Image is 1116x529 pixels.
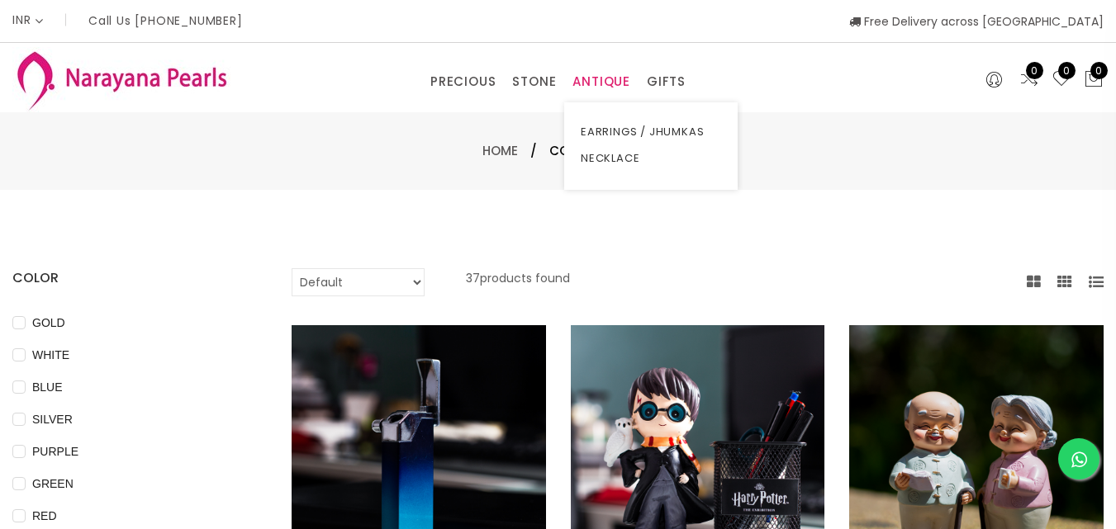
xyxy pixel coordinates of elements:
a: ANTIQUE [572,69,630,94]
span: Collections [549,141,634,161]
span: 0 [1090,62,1108,79]
a: Home [482,142,518,159]
a: 0 [1052,69,1071,91]
span: PURPLE [26,442,85,461]
a: GIFTS [647,69,686,94]
span: GOLD [26,314,72,332]
a: STONE [512,69,556,94]
a: EARRINGS / JHUMKAS [581,119,721,145]
span: Free Delivery across [GEOGRAPHIC_DATA] [849,13,1104,30]
a: PRECIOUS [430,69,496,94]
a: 0 [1019,69,1039,91]
button: 0 [1084,69,1104,91]
span: 0 [1026,62,1043,79]
p: Call Us [PHONE_NUMBER] [88,15,243,26]
span: 0 [1058,62,1076,79]
span: BLUE [26,378,69,396]
h4: COLOR [12,268,242,288]
span: GREEN [26,475,80,493]
p: 37 products found [466,268,570,296]
span: RED [26,507,64,525]
a: NECKLACE [581,145,721,172]
span: / [530,141,537,161]
span: SILVER [26,410,79,428]
span: WHITE [26,346,76,364]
